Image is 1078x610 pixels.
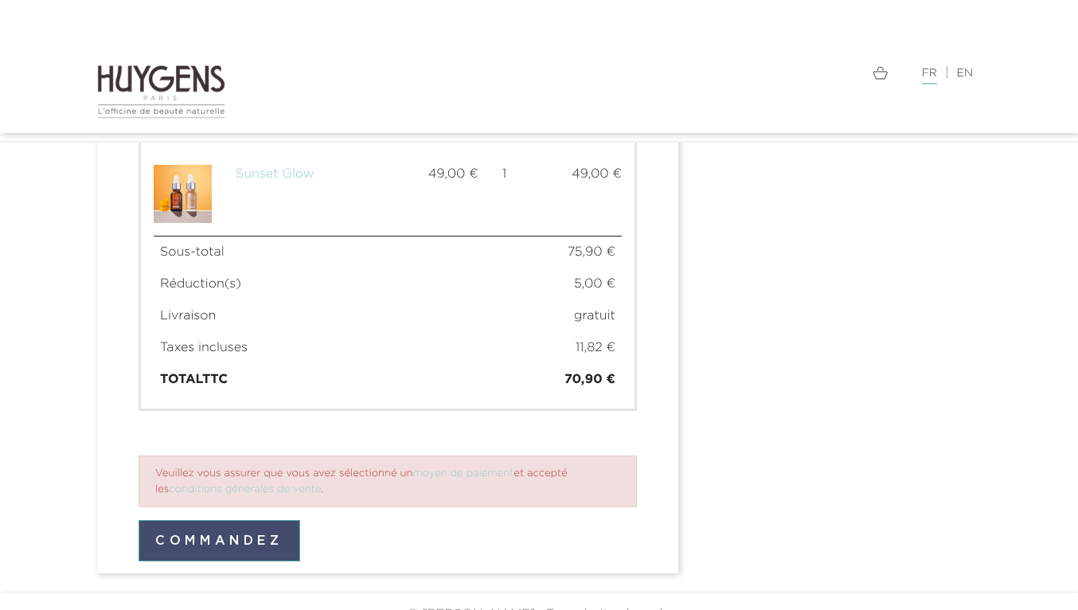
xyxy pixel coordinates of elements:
[439,332,622,364] td: 11,82 €
[388,165,490,184] div: 49,00 €
[154,332,439,364] td: Taxes incluses
[439,268,622,300] td: 5,00 €
[139,520,300,561] button: Commandez
[169,484,321,495] a: conditions générales de vente
[154,300,439,332] td: Livraison
[490,165,532,184] div: 1
[412,468,514,479] a: moyen de paiement
[531,165,634,184] div: 49,00 €
[154,165,212,223] img: Sunset-Glow.jpg
[236,168,314,181] a: Sunset Glow
[551,64,981,83] div: |
[154,237,439,268] td: Sous-total
[160,373,202,386] span: Total
[439,364,622,396] td: 70,90 €
[439,237,622,268] td: 75,90 €
[154,364,439,396] td: TTC
[139,456,637,507] article: Veuillez vous assurer que vous avez sélectionné un et accepté les .
[154,268,439,300] td: Réduction(s)
[97,64,225,119] img: Huygens logo
[439,300,622,332] td: gratuit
